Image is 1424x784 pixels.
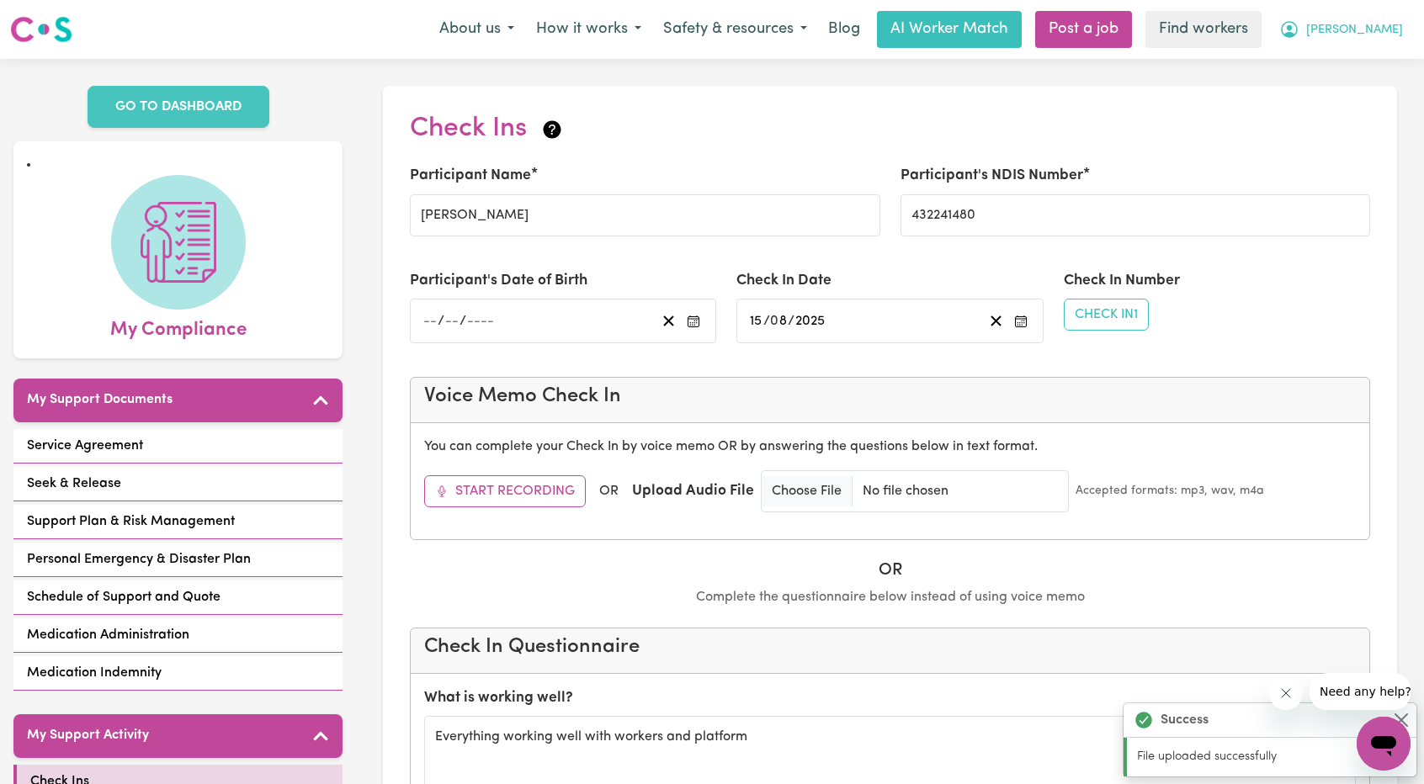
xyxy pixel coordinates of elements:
a: Seek & Release [13,467,343,501]
input: -- [444,310,460,332]
span: Personal Emergency & Disaster Plan [27,549,251,569]
span: / [460,314,466,329]
input: -- [749,310,763,332]
strong: Success [1161,710,1209,730]
label: Check In Date [736,270,832,292]
img: Careseekers logo [10,14,72,45]
input: -- [422,310,438,332]
span: Schedule of Support and Quote [27,587,221,607]
span: Service Agreement [27,436,143,456]
label: What is working well? [424,687,573,709]
a: GO TO DASHBOARD [88,86,269,128]
a: Careseekers logo [10,10,72,49]
input: -- [772,310,789,332]
button: My Support Activity [13,714,343,758]
button: Start Recording [424,475,586,507]
h5: My Support Activity [27,728,149,744]
button: Check In1 [1064,299,1149,331]
label: Participant's NDIS Number [901,165,1083,187]
a: Find workers [1145,11,1262,48]
iframe: Button to launch messaging window [1357,717,1411,771]
span: Medication Indemnity [27,663,162,683]
span: Support Plan & Risk Management [27,511,235,532]
p: Complete the questionnaire below instead of using voice memo [410,587,1370,607]
span: [PERSON_NAME] [1306,21,1403,40]
button: Safety & resources [652,12,818,47]
a: Support Plan & Risk Management [13,505,343,539]
span: Seek & Release [27,474,121,494]
a: Service Agreement [13,429,343,464]
input: ---- [794,310,826,332]
p: You can complete your Check In by voice memo OR by answering the questions below in text format. [424,437,1356,457]
a: Medication Administration [13,618,343,653]
label: Upload Audio File [632,480,754,502]
button: My Support Documents [13,379,343,422]
small: Accepted formats: mp3, wav, m4a [1076,482,1264,500]
label: Check In Number [1064,270,1180,292]
iframe: Message from company [1310,673,1411,710]
span: Medication Administration [27,625,189,645]
button: About us [428,12,525,47]
span: My Compliance [110,310,247,345]
a: Personal Emergency & Disaster Plan [13,543,343,577]
label: Participant Name [410,165,531,187]
h5: OR [410,560,1370,580]
button: My Account [1268,12,1414,47]
h2: Check Ins [410,113,564,145]
span: / [763,314,770,329]
a: Schedule of Support and Quote [13,580,343,615]
iframe: Close message [1269,676,1303,710]
span: / [438,314,444,329]
span: Need any help? [10,12,102,25]
h5: My Support Documents [27,392,173,408]
a: Blog [818,11,870,48]
a: Post a job [1035,11,1132,48]
a: AI Worker Match [877,11,1022,48]
h4: Voice Memo Check In [424,384,1356,409]
h4: Check In Questionnaire [424,635,1356,660]
button: How it works [525,12,652,47]
span: / [788,314,794,329]
label: Participant's Date of Birth [410,270,587,292]
input: ---- [466,310,495,332]
button: Close [1391,710,1411,730]
span: OR [599,481,619,501]
span: 0 [770,315,778,328]
p: File uploaded successfully [1137,748,1406,766]
a: Medication Indemnity [13,656,343,691]
a: My Compliance [27,175,329,345]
